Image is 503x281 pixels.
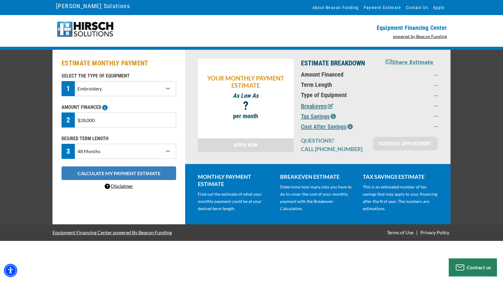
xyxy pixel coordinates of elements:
button: Breakeven [301,102,333,111]
p: SELECT THE TYPE OF EQUIPMENT [62,72,176,80]
p: ESTIMATE BREAKDOWN [301,59,378,68]
a: Disclaimer [105,183,133,189]
div: 3 [62,144,75,159]
p: BREAKEVEN ESTIMATE [280,173,355,180]
a: SCHEDULE APPOINTMENT [373,137,438,150]
p: Type of Equipment [301,91,378,99]
p: -- [385,91,438,99]
p: TAX SAVINGS ESTIMATE [363,173,438,180]
button: Contact us [449,258,497,276]
p: Term Length [301,81,378,88]
h2: ESTIMATE MONTHLY PAYMENT [62,59,176,68]
p: Determine how many jobs you have to do to cover the cost of your monthly payment with the Breakev... [280,183,355,212]
p: -- [385,81,438,88]
img: logo [56,21,114,38]
a: [PERSON_NAME] Solutions [56,1,130,11]
input: $ [75,112,176,128]
a: Terms of Use - open in a new tab [386,229,415,235]
p: QUESTIONS? [301,137,366,144]
a: APPLY NOW [198,138,294,152]
p: This is an estimated number of tax savings that may apply to your financing after the first year.... [363,183,438,212]
p: Find out the estimate of what your monthly payment could be at your desired term length. [198,191,273,212]
button: CALCULATE MY PAYMENT ESTIMATE [62,166,176,180]
button: Tax Savings [301,112,336,121]
p: ? [201,102,291,109]
div: Accessibility Menu [4,264,17,277]
p: Amount Financed [301,71,378,78]
p: -- [385,71,438,78]
p: AMOUNT FINANCED [62,104,176,111]
span: | [416,229,418,235]
p: -- [385,122,438,129]
span: Contact us [467,264,491,270]
div: 1 [62,81,75,96]
p: -- [385,112,438,119]
p: DESIRED TERM LENGTH [62,135,176,142]
button: Cost After Savings [301,122,353,131]
p: As Low As [201,92,291,99]
p: Equipment Financing Center [255,24,447,31]
a: powered by Beacon Funding - open in a new tab [393,34,447,39]
p: per month [201,112,291,120]
a: Equipment Financing Center powered By Beacon Funding - open in a new tab [52,225,172,240]
p: CALL [PHONE_NUMBER] [301,145,366,153]
p: YOUR MONTHLY PAYMENT ESTIMATE [201,74,291,89]
a: Privacy Policy - open in a new tab [419,229,451,235]
p: -- [385,102,438,109]
div: 2 [62,112,75,128]
p: MONTHLY PAYMENT ESTIMATE [198,173,273,188]
button: Share Estimate [386,59,433,66]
